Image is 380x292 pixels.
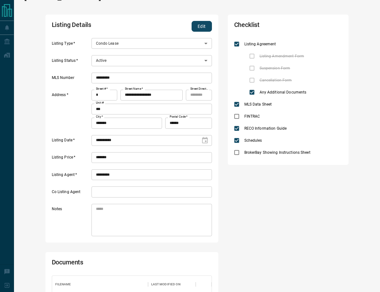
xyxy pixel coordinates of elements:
[92,38,212,49] div: Condo Lease
[243,101,274,107] span: MLS Data Sheet
[52,258,148,269] h2: Documents
[190,87,209,91] label: Street Direction
[258,77,294,83] span: Cancellation Form
[96,115,103,119] label: City
[52,41,90,49] label: Listing Type
[52,206,90,236] label: Notes
[234,21,299,32] h2: Checklist
[52,21,148,32] h2: Listing Details
[92,55,212,66] div: Active
[243,41,278,47] span: Listing Agreement
[258,65,292,71] span: Suspension Form
[243,114,262,119] span: FINTRAC
[96,101,104,105] label: Unit #
[243,150,312,155] span: BrokerBay Showing Instructions Sheet
[192,21,212,32] button: Edit
[52,155,90,163] label: Listing Price
[243,126,288,131] span: RECO Information Guide
[170,115,187,119] label: Postal Code
[243,138,264,143] span: Schedules
[258,53,306,59] span: Listing Amendment Form
[125,87,143,91] label: Street Name
[96,87,108,91] label: Street #
[52,138,90,146] label: Listing Date
[258,89,308,95] span: Any Additional Documents
[52,172,90,180] label: Listing Agent
[52,92,90,128] label: Address
[52,189,90,198] label: Co Listing Agent
[52,58,90,66] label: Listing Status
[52,75,90,83] label: MLS Number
